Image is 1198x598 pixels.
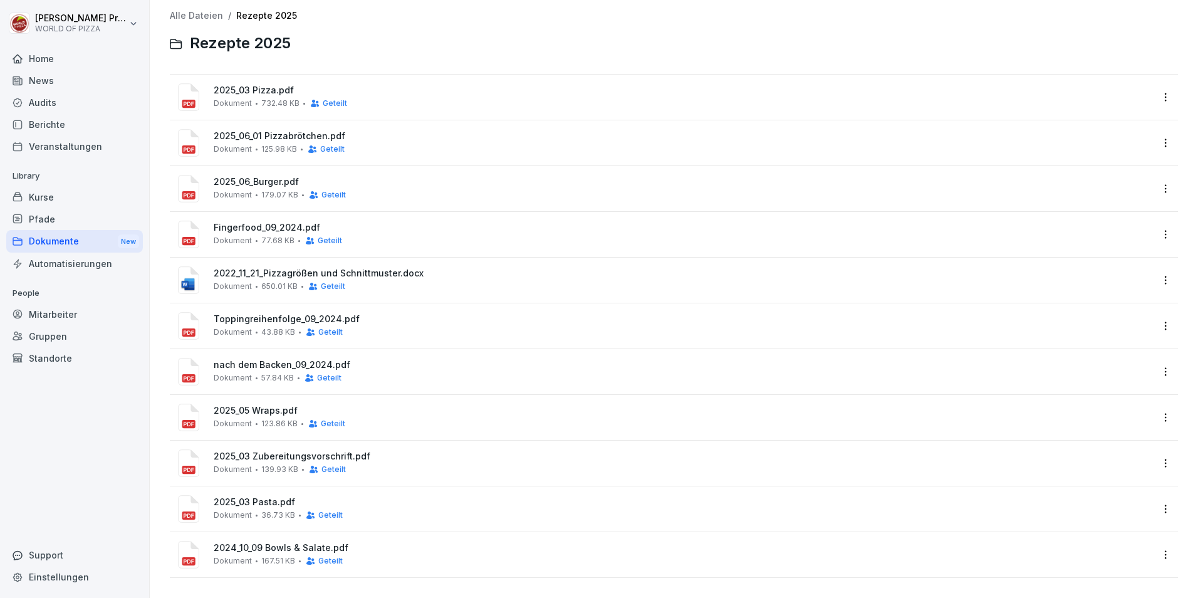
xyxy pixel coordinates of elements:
[6,166,143,186] p: Library
[6,253,143,275] a: Automatisierungen
[261,557,295,565] span: 167.51 KB
[6,347,143,369] a: Standorte
[214,268,1152,279] span: 2022_11_21_Pizzagrößen und Schnittmuster.docx
[35,13,127,24] p: [PERSON_NAME] Proschwitz
[261,419,298,428] span: 123.86 KB
[323,99,347,108] span: Geteilt
[214,419,252,428] span: Dokument
[318,557,343,565] span: Geteilt
[214,406,1152,416] span: 2025_05 Wraps.pdf
[214,511,252,520] span: Dokument
[6,303,143,325] a: Mitarbeiter
[6,135,143,157] a: Veranstaltungen
[317,374,341,382] span: Geteilt
[6,113,143,135] a: Berichte
[214,99,252,108] span: Dokument
[6,70,143,92] a: News
[214,85,1152,96] span: 2025_03 Pizza.pdf
[170,10,223,21] a: Alle Dateien
[214,177,1152,187] span: 2025_06_Burger.pdf
[321,282,345,291] span: Geteilt
[261,191,298,199] span: 179.07 KB
[118,234,139,249] div: New
[321,419,345,428] span: Geteilt
[214,557,252,565] span: Dokument
[6,92,143,113] a: Audits
[6,186,143,208] a: Kurse
[214,465,252,474] span: Dokument
[6,208,143,230] a: Pfade
[261,374,294,382] span: 57.84 KB
[214,236,252,245] span: Dokument
[6,544,143,566] div: Support
[6,230,143,253] div: Dokumente
[214,145,252,154] span: Dokument
[261,511,295,520] span: 36.73 KB
[6,283,143,303] p: People
[228,11,231,21] span: /
[261,145,297,154] span: 125.98 KB
[214,360,1152,370] span: nach dem Backen_09_2024.pdf
[6,48,143,70] a: Home
[214,282,252,291] span: Dokument
[236,10,297,21] a: Rezepte 2025
[321,465,346,474] span: Geteilt
[214,497,1152,508] span: 2025_03 Pasta.pdf
[214,314,1152,325] span: Toppingreihenfolge_09_2024.pdf
[35,24,127,33] p: WORLD OF PIZZA
[261,282,298,291] span: 650.01 KB
[214,328,252,337] span: Dokument
[318,236,342,245] span: Geteilt
[318,328,343,337] span: Geteilt
[320,145,345,154] span: Geteilt
[214,451,1152,462] span: 2025_03 Zubereitungsvorschrift.pdf
[6,566,143,588] a: Einstellungen
[214,131,1152,142] span: 2025_06_01 Pizzabrötchen.pdf
[261,328,295,337] span: 43.88 KB
[261,465,298,474] span: 139.93 KB
[6,325,143,347] a: Gruppen
[261,236,294,245] span: 77.68 KB
[190,34,291,53] span: Rezepte 2025
[214,223,1152,233] span: Fingerfood_09_2024.pdf
[214,543,1152,553] span: 2024_10_09 Bowls & Salate.pdf
[214,374,252,382] span: Dokument
[261,99,299,108] span: 732.48 KB
[6,230,143,253] a: DokumenteNew
[321,191,346,199] span: Geteilt
[318,511,343,520] span: Geteilt
[214,191,252,199] span: Dokument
